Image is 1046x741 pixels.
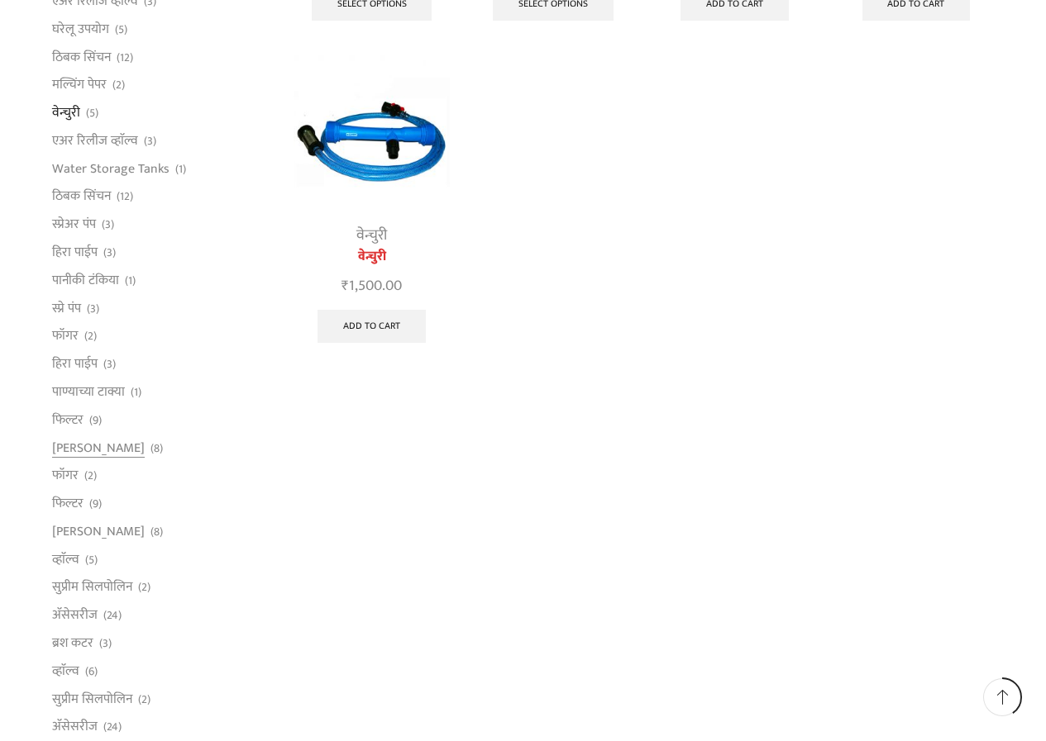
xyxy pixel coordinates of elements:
a: [PERSON_NAME] [52,517,145,545]
a: हिरा पाईप [52,350,98,378]
span: (24) [103,607,122,624]
span: (8) [150,440,163,457]
span: (1) [131,384,141,401]
span: (3) [99,635,112,652]
span: ₹ [342,273,349,298]
a: फॉगर [52,322,79,350]
a: सुप्रीम सिलपोलिन [52,573,132,601]
a: वेन्चुरी [294,247,450,267]
a: अ‍ॅसेसरीज [52,713,98,741]
a: ब्रश कटर [52,629,93,657]
a: व्हाॅल्व [52,545,79,573]
span: (3) [103,245,116,261]
a: Add to cart: “वेन्चुरी” [318,310,426,343]
span: (3) [144,133,156,150]
a: एअर रिलीज व्हाॅल्व [52,126,138,154]
a: ठिबक सिंचन [52,183,111,211]
a: फिल्टर [52,490,84,518]
span: (9) [89,496,102,512]
span: (5) [85,552,98,568]
a: हिरा पाईप [52,239,98,267]
span: (1) [175,161,186,178]
a: सुप्रीम सिलपोलिन [52,685,132,713]
a: व्हाॅल्व [52,657,79,685]
a: स्प्रे पंप [52,294,81,322]
span: (2) [138,579,150,596]
span: (8) [150,524,163,540]
a: वेन्चुरी [52,99,80,127]
span: (6) [85,663,98,680]
span: (1) [125,273,136,289]
span: (5) [86,105,98,121]
span: (2) [112,77,125,93]
span: (3) [87,301,99,317]
a: [PERSON_NAME] [52,434,145,462]
span: (12) [117,50,133,66]
span: (3) [102,216,114,233]
a: फॉगर [52,462,79,490]
span: (3) [103,356,116,373]
a: ठिबक सिंचन [52,43,111,71]
a: मल्चिंग पेपर [52,71,107,99]
a: फिल्टर [52,406,84,434]
span: (24) [103,719,122,735]
a: Water Storage Tanks [52,154,170,183]
img: वेन्चुरी [294,55,450,211]
a: पाण्याच्या टाक्या [52,378,125,406]
span: (2) [138,691,150,708]
span: (2) [84,468,97,484]
span: (9) [89,412,102,429]
a: घरेलू उपयोग [52,15,109,43]
a: पानीकी टंकिया [52,266,119,294]
bdi: 1,500.00 [342,273,402,298]
span: (5) [115,21,127,38]
a: वेन्चुरी [356,223,387,248]
a: अ‍ॅसेसरीज [52,601,98,629]
a: स्प्रेअर पंप [52,211,96,239]
span: (12) [117,188,133,205]
span: (2) [84,328,97,344]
